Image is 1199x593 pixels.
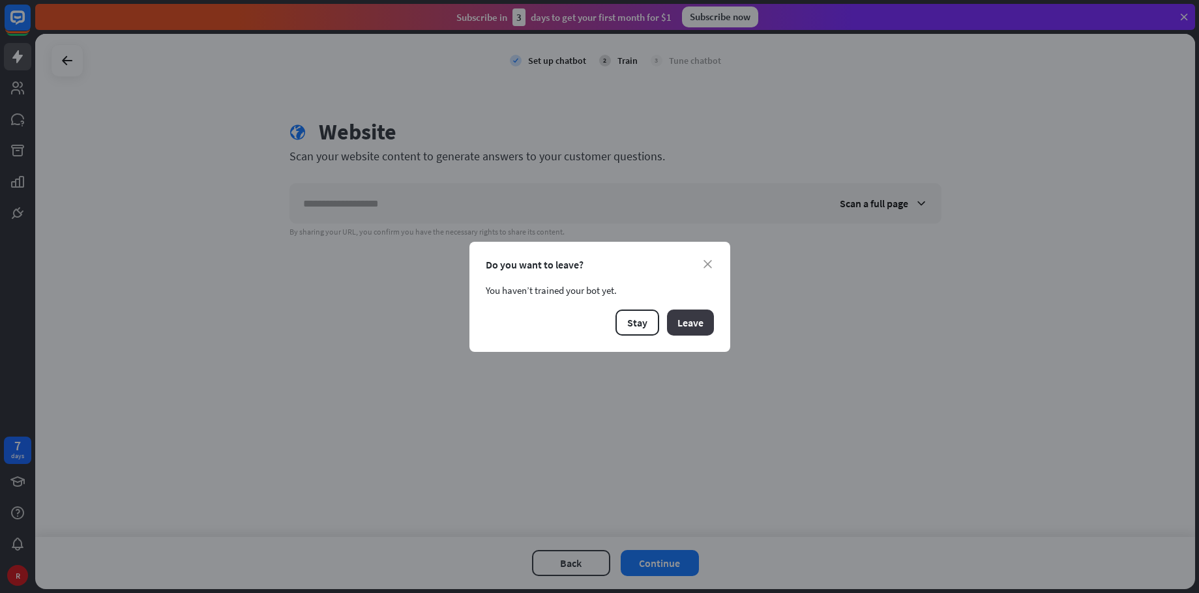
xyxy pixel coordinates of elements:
[486,284,714,296] div: You haven’t trained your bot yet.
[703,260,712,268] i: close
[667,310,714,336] button: Leave
[486,258,714,271] div: Do you want to leave?
[10,5,50,44] button: Open LiveChat chat widget
[615,310,659,336] button: Stay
